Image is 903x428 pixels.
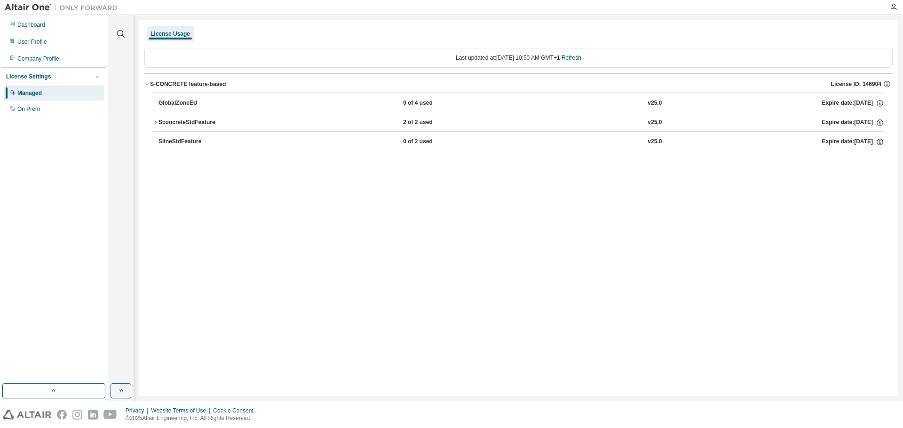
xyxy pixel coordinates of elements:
img: Altair One [5,3,122,12]
div: 0 of 4 used [403,99,488,108]
div: Cookie Consent [213,407,259,414]
div: Dashboard [17,21,45,29]
img: youtube.svg [103,410,117,420]
button: GlobalZoneEU0 of 4 usedv25.0Expire date:[DATE] [158,93,884,114]
div: Company Profile [17,55,59,62]
div: User Profile [17,38,47,46]
button: SlineStdFeature0 of 2 usedv25.0Expire date:[DATE] [158,132,884,152]
span: License ID: 146904 [831,80,881,88]
div: Managed [17,89,42,97]
img: facebook.svg [57,410,67,420]
div: v25.0 [648,138,662,146]
div: Expire date: [DATE] [822,99,884,108]
p: © 2025 Altair Engineering, Inc. All Rights Reserved. [126,414,259,422]
div: SconcreteStdFeature [158,118,243,127]
div: License Settings [6,73,51,80]
div: SlineStdFeature [158,138,243,146]
button: SconcreteStdFeature2 of 2 usedv25.0Expire date:[DATE] [153,112,884,133]
div: Expire date: [DATE] [822,118,884,127]
div: On Prem [17,105,40,113]
div: Last updated at: [DATE] 10:50 AM GMT+1 [144,48,893,68]
div: 0 of 2 used [403,138,488,146]
div: GlobalZoneEU [158,99,243,108]
div: v25.0 [648,99,662,108]
div: v25.0 [648,118,662,127]
div: Expire date: [DATE] [822,138,884,146]
a: Refresh [562,54,581,61]
img: linkedin.svg [88,410,98,420]
img: altair_logo.svg [3,410,51,420]
div: License Usage [150,30,190,38]
button: S-CONCRETE feature-basedLicense ID: 146904 [144,74,893,94]
img: instagram.svg [72,410,82,420]
div: Website Terms of Use [151,407,213,414]
div: Privacy [126,407,151,414]
div: S-CONCRETE feature-based [150,80,226,88]
div: 2 of 2 used [403,118,488,127]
